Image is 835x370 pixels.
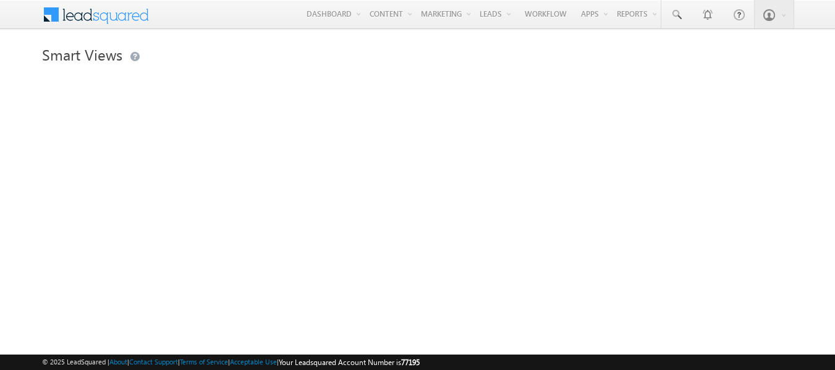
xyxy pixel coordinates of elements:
[42,356,420,368] span: © 2025 LeadSquared | | | | |
[401,358,420,367] span: 77195
[180,358,228,366] a: Terms of Service
[129,358,178,366] a: Contact Support
[109,358,127,366] a: About
[279,358,420,367] span: Your Leadsquared Account Number is
[230,358,277,366] a: Acceptable Use
[42,44,122,64] span: Smart Views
